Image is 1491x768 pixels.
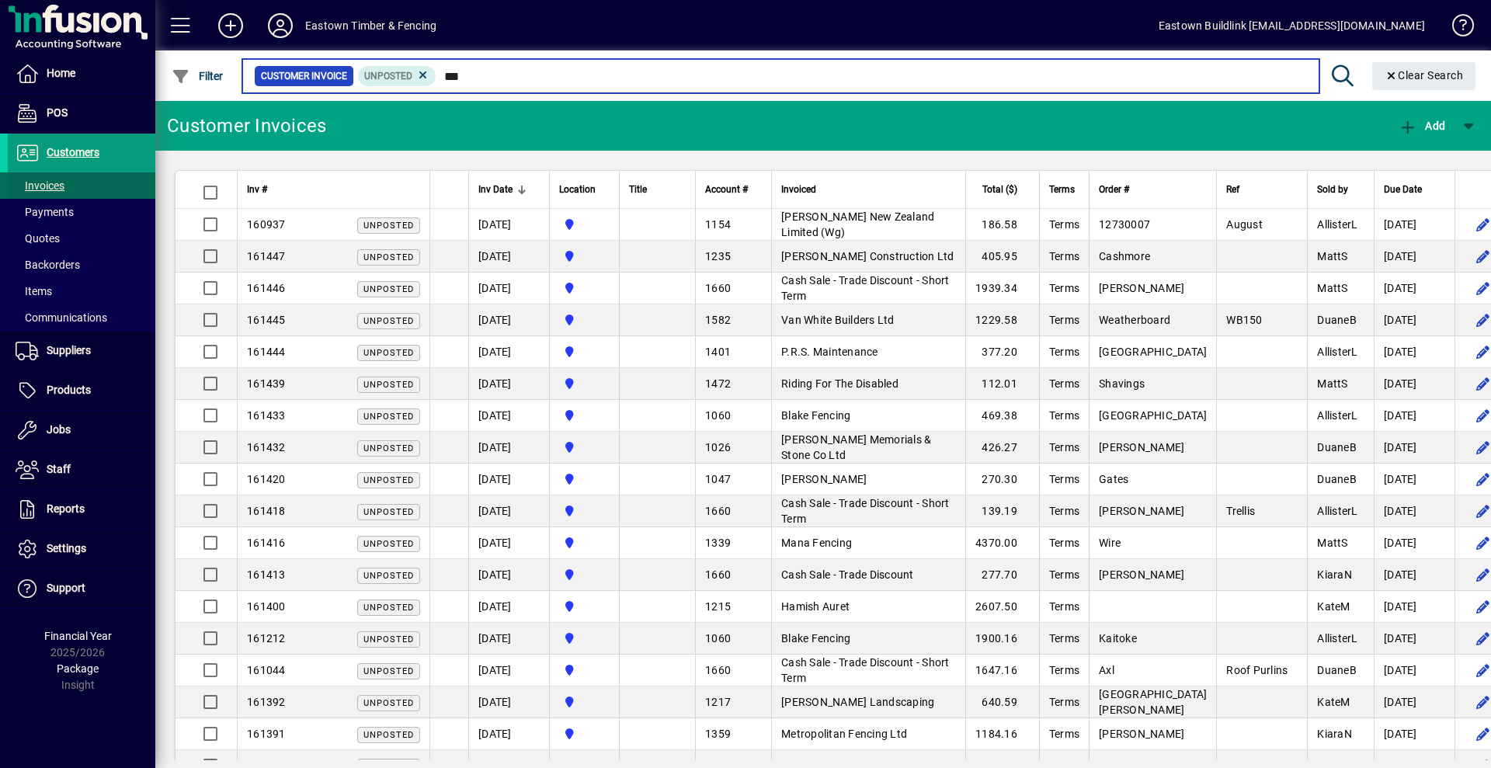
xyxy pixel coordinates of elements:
[1099,377,1145,390] span: Shavings
[1049,181,1075,198] span: Terms
[1317,346,1357,358] span: AllisterL
[559,725,610,742] span: Holyoake St
[559,598,610,615] span: Holyoake St
[8,225,155,252] a: Quotes
[781,433,931,461] span: [PERSON_NAME] Memorials & Stone Co Ltd
[363,348,414,358] span: Unposted
[781,377,898,390] span: Riding For The Disabled
[1099,314,1170,326] span: Weatherboard
[1317,568,1352,581] span: KiaraN
[1049,346,1079,358] span: Terms
[705,218,731,231] span: 1154
[965,623,1039,655] td: 1900.16
[982,181,1017,198] span: Total ($)
[478,181,540,198] div: Inv Date
[705,632,731,645] span: 1060
[468,209,549,241] td: [DATE]
[1374,623,1455,655] td: [DATE]
[1374,495,1455,527] td: [DATE]
[1049,505,1079,517] span: Terms
[468,464,549,495] td: [DATE]
[705,346,731,358] span: 1401
[1099,181,1129,198] span: Order #
[1317,505,1357,517] span: AllisterL
[1374,336,1455,368] td: [DATE]
[247,409,286,422] span: 161433
[1226,181,1239,198] span: Ref
[781,409,850,422] span: Blake Fencing
[965,273,1039,304] td: 1939.34
[1099,346,1207,358] span: [GEOGRAPHIC_DATA]
[1374,559,1455,591] td: [DATE]
[781,696,934,708] span: [PERSON_NAME] Landscaping
[1099,568,1184,581] span: [PERSON_NAME]
[705,181,762,198] div: Account #
[965,686,1039,718] td: 640.59
[8,371,155,410] a: Products
[363,443,414,454] span: Unposted
[1399,120,1445,132] span: Add
[8,530,155,568] a: Settings
[47,502,85,515] span: Reports
[705,473,731,485] span: 1047
[363,316,414,326] span: Unposted
[1374,304,1455,336] td: [DATE]
[559,311,610,328] span: Holyoake St
[247,282,286,294] span: 161446
[965,495,1039,527] td: 139.19
[1374,241,1455,273] td: [DATE]
[559,280,610,297] span: Holyoake St
[965,591,1039,623] td: 2607.50
[1049,568,1079,581] span: Terms
[1374,273,1455,304] td: [DATE]
[1317,473,1357,485] span: DuaneB
[1226,218,1263,231] span: August
[47,106,68,119] span: POS
[8,490,155,529] a: Reports
[1226,314,1262,326] span: WB150
[1099,664,1114,676] span: Axl
[47,542,86,554] span: Settings
[1099,473,1128,485] span: Gates
[1317,632,1357,645] span: AllisterL
[559,375,610,392] span: Holyoake St
[1099,441,1184,454] span: [PERSON_NAME]
[1384,181,1422,198] span: Due Date
[781,274,950,302] span: Cash Sale - Trade Discount - Short Term
[1374,432,1455,464] td: [DATE]
[1049,314,1079,326] span: Terms
[629,181,647,198] span: Title
[1226,181,1298,198] div: Ref
[781,600,850,613] span: Hamish Auret
[8,172,155,199] a: Invoices
[705,600,731,613] span: 1215
[1049,218,1079,231] span: Terms
[781,181,956,198] div: Invoiced
[247,537,286,549] span: 161416
[705,537,731,549] span: 1339
[965,655,1039,686] td: 1647.16
[559,248,610,265] span: Holyoake St
[363,571,414,581] span: Unposted
[168,62,228,90] button: Filter
[1317,377,1347,390] span: MattS
[16,285,52,297] span: Items
[1317,537,1347,549] span: MattS
[1317,181,1364,198] div: Sold by
[247,473,286,485] span: 161420
[247,218,286,231] span: 160937
[1099,688,1207,716] span: [GEOGRAPHIC_DATA][PERSON_NAME]
[468,559,549,591] td: [DATE]
[468,718,549,750] td: [DATE]
[8,569,155,608] a: Support
[247,600,286,613] span: 161400
[559,216,610,233] span: Holyoake St
[705,250,731,262] span: 1235
[1374,464,1455,495] td: [DATE]
[247,250,286,262] span: 161447
[47,146,99,158] span: Customers
[8,450,155,489] a: Staff
[965,336,1039,368] td: 377.20
[468,368,549,400] td: [DATE]
[965,527,1039,559] td: 4370.00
